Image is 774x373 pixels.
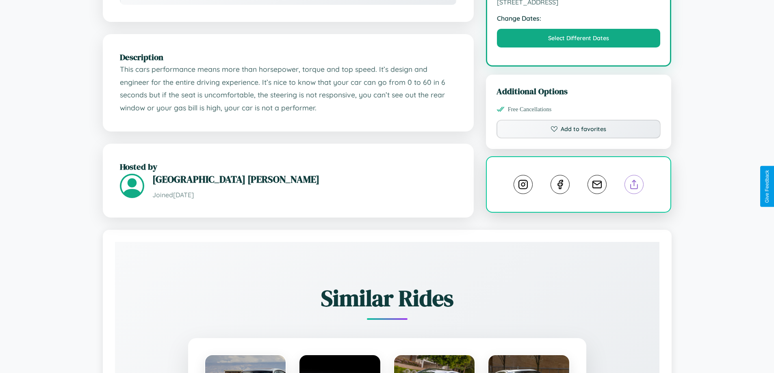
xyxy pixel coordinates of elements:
h2: Description [120,51,457,63]
strong: Change Dates: [497,14,661,22]
span: Free Cancellations [508,106,552,113]
h3: [GEOGRAPHIC_DATA] [PERSON_NAME] [152,172,457,186]
div: Give Feedback [764,170,770,203]
button: Add to favorites [496,120,661,138]
h2: Hosted by [120,161,457,172]
button: Select Different Dates [497,29,661,47]
h3: Additional Options [496,85,661,97]
p: Joined [DATE] [152,189,457,201]
h2: Similar Rides [143,282,631,314]
p: This cars performance means more than horsepower, torque and top speed. It’s design and engineer ... [120,63,457,114]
